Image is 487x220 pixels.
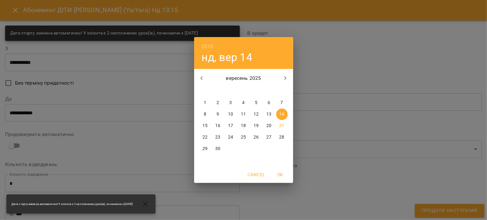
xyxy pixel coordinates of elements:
button: 24 [225,132,237,143]
p: 1 [204,100,206,106]
p: вересень 2025 [209,74,278,82]
button: 1 [200,97,211,109]
p: 25 [241,134,246,140]
button: 2 [212,97,224,109]
span: ср [225,87,237,94]
p: 17 [228,123,233,129]
span: чт [238,87,249,94]
p: 6 [268,100,270,106]
span: нд [276,87,288,94]
button: 10 [225,109,237,120]
p: 30 [215,146,220,152]
span: вт [212,87,224,94]
span: пн [200,87,211,94]
button: Cancel [245,169,267,180]
p: 4 [242,100,245,106]
p: 10 [228,111,233,118]
p: 14 [279,111,284,118]
p: 13 [266,111,271,118]
p: 22 [202,134,208,140]
p: 24 [228,134,233,140]
span: пт [251,87,262,94]
button: 2025 [202,42,214,51]
button: 20 [263,120,275,132]
button: 11 [238,109,249,120]
button: нд, вер 14 [202,51,252,64]
button: 22 [200,132,211,143]
p: 11 [241,111,246,118]
button: 29 [200,143,211,155]
button: 23 [212,132,224,143]
button: 16 [212,120,224,132]
button: 5 [251,97,262,109]
p: 28 [279,134,284,140]
button: 28 [276,132,288,143]
p: 5 [255,100,257,106]
button: 18 [238,120,249,132]
p: 16 [215,123,220,129]
button: 15 [200,120,211,132]
p: 12 [254,111,259,118]
p: 2 [217,100,219,106]
p: 27 [266,134,271,140]
button: 6 [263,97,275,109]
p: 18 [241,123,246,129]
button: 19 [251,120,262,132]
button: 4 [238,97,249,109]
button: 21 [276,120,288,132]
button: 27 [263,132,275,143]
p: 29 [202,146,208,152]
p: 7 [280,100,283,106]
button: 7 [276,97,288,109]
button: 26 [251,132,262,143]
p: 8 [204,111,206,118]
button: 14 [276,109,288,120]
p: 26 [254,134,259,140]
button: 9 [212,109,224,120]
span: Cancel [247,171,265,178]
p: 15 [202,123,208,129]
button: 13 [263,109,275,120]
button: 17 [225,120,237,132]
p: 23 [215,134,220,140]
button: 8 [200,109,211,120]
button: 3 [225,97,237,109]
button: 30 [212,143,224,155]
span: Дата старту змінена автоматично! У клієнта є 2 несплачених урок(ів), починаючи з [DATE] [11,202,133,206]
p: 21 [279,123,284,129]
p: 9 [217,111,219,118]
p: 3 [229,100,232,106]
button: 25 [238,132,249,143]
span: сб [263,87,275,94]
button: 12 [251,109,262,120]
button: OK [270,169,291,180]
p: 20 [266,123,271,129]
span: OK [273,171,288,178]
p: 19 [254,123,259,129]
